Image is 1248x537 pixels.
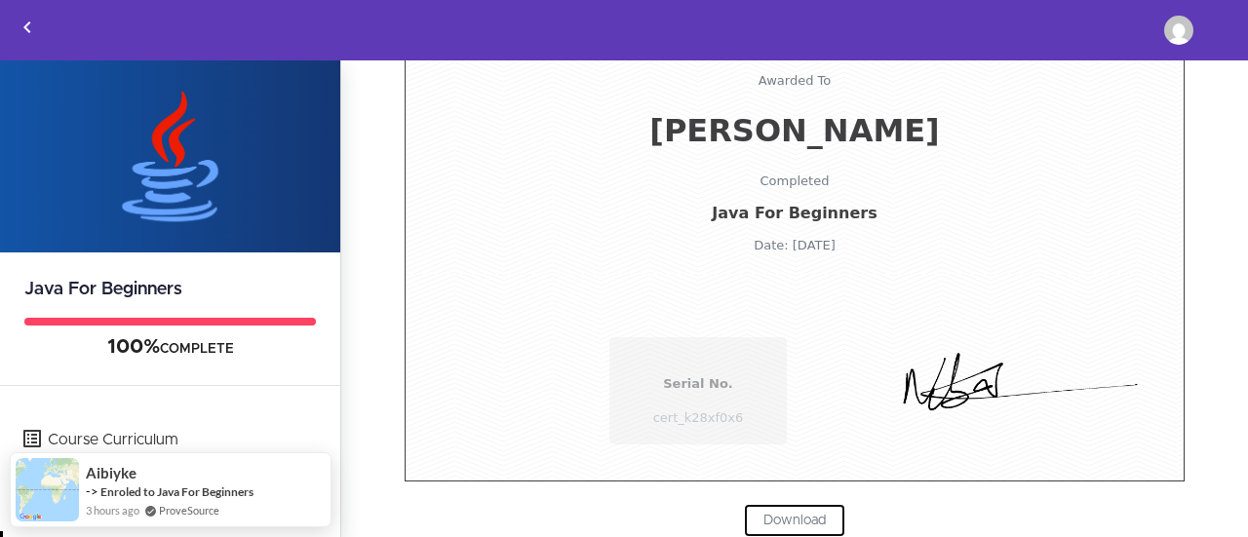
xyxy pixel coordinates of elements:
[1164,16,1193,45] img: nithyasribefocus@gmail.com
[16,458,79,521] img: provesource social proof notification image
[744,504,845,537] a: Download
[3,410,340,470] a: Course Curriculum
[629,376,767,391] span: Serial No.
[415,173,1174,188] span: Completed
[86,483,98,499] span: ->
[415,112,1174,149] span: [PERSON_NAME]
[86,502,139,518] span: 3 hours ago
[1,1,54,57] a: Back to courses
[24,335,316,361] div: COMPLETE
[86,465,136,481] span: Aibiyke
[415,73,1174,88] span: Awarded To
[16,16,39,39] svg: Back to courses
[860,332,1143,449] img: IvZQuNTYQPuAwJoiPHyE_signature.png
[3,471,340,530] a: Your Instructor
[159,502,219,518] a: ProveSource
[415,204,1174,222] span: Java For Beginners
[100,484,253,499] a: Enroled to Java For Beginners
[107,337,160,357] span: 100%
[415,238,1174,252] span: Date: [DATE]
[629,410,767,425] span: cert_k28xf0x6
